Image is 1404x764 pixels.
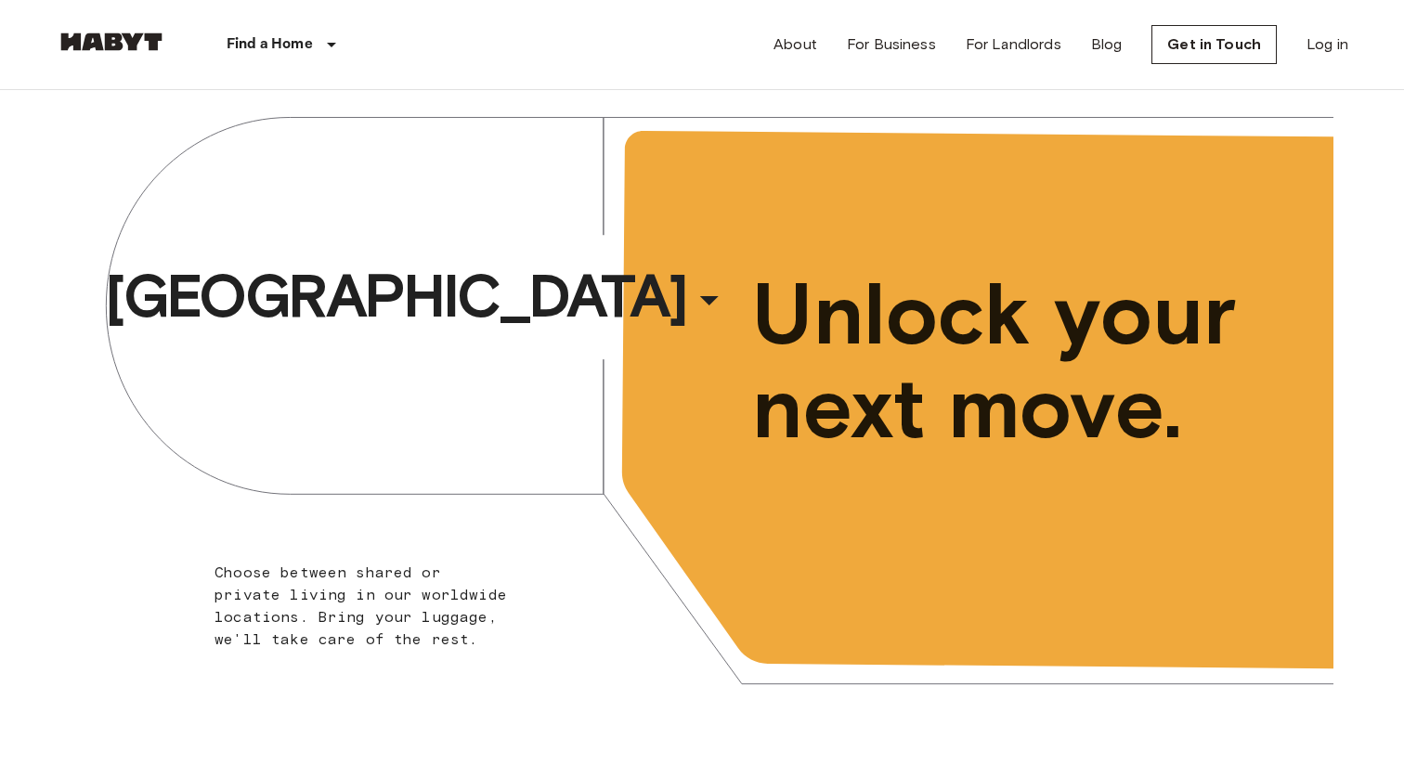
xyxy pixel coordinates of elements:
[97,253,738,339] button: [GEOGRAPHIC_DATA]
[1306,33,1348,56] a: Log in
[752,267,1257,455] span: Unlock your next move.
[214,563,507,648] span: Choose between shared or private living in our worldwide locations. Bring your luggage, we'll tak...
[966,33,1061,56] a: For Landlords
[105,259,686,333] span: [GEOGRAPHIC_DATA]
[56,32,167,51] img: Habyt
[847,33,936,56] a: For Business
[773,33,817,56] a: About
[1151,25,1277,64] a: Get in Touch
[1091,33,1123,56] a: Blog
[227,33,313,56] p: Find a Home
